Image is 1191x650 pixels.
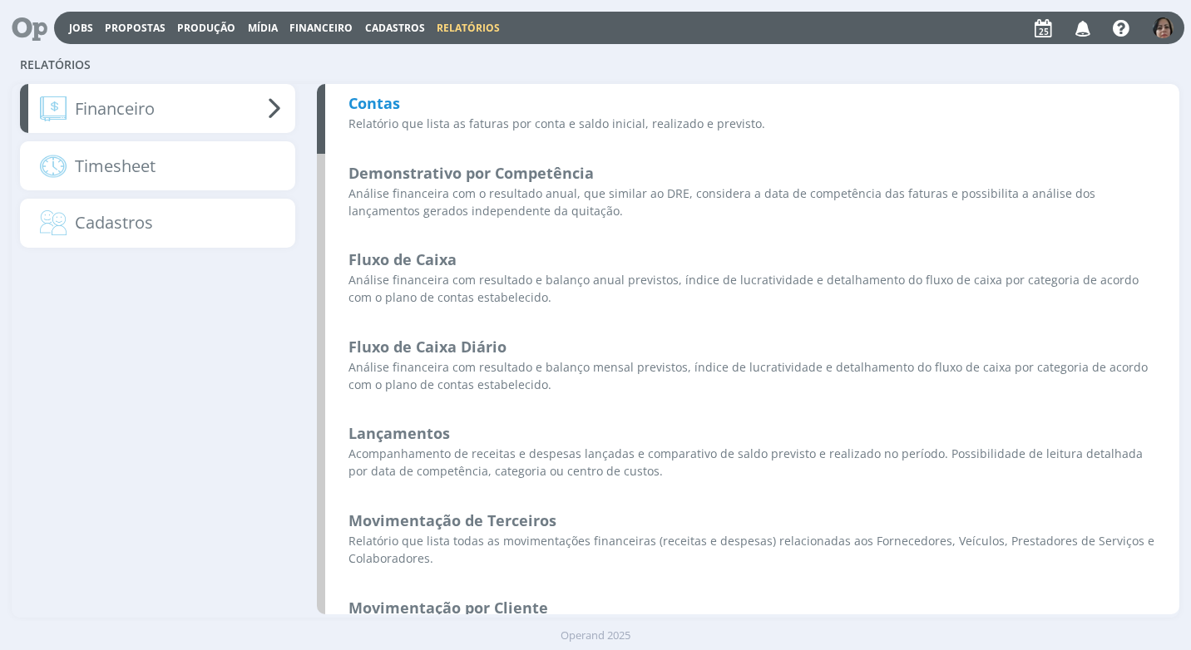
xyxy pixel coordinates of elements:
[348,337,507,357] b: Fluxo de Caixa Diário
[40,96,67,122] img: relat-financial.png
[348,185,1156,219] p: Análise financeira com o resultado anual, que similar ao DRE, considera a data de competência das...
[64,22,98,35] button: Jobs
[317,84,1179,154] a: ContasRelatório que lista as faturas por conta e saldo inicial, realizado e previsto.
[289,21,353,35] span: Financeiro
[348,358,1156,393] p: Análise financeira com resultado e balanço mensal previstos, índice de lucratividade e detalhamen...
[348,115,1156,132] p: Relatório que lista as faturas por conta e saldo inicial, realizado e previsto.
[317,327,1179,415] a: Fluxo de Caixa DiárioAnálise financeira com resultado e balanço mensal previstos, índice de lucra...
[105,21,166,35] a: Propostas
[432,22,505,35] button: Relatórios
[172,22,240,35] button: Produção
[348,249,457,269] b: Fluxo de Caixa
[75,154,156,179] span: Timesheet
[248,21,278,35] a: Mídia
[437,21,500,35] a: Relatórios
[348,598,548,618] b: Movimentação por Cliente
[243,22,283,35] button: Mídia
[348,532,1156,567] p: Relatório que lista todas as movimentações financeiras (receitas e despesas) relacionadas aos For...
[348,510,556,530] b: Movimentação de Terceiros
[348,93,400,113] b: Contas
[348,271,1156,306] p: Análise financeira com resultado e balanço anual previstos, índice de lucratividade e detalhament...
[100,22,170,35] button: Propostas
[40,153,67,180] img: relat-timesheet.png
[1153,17,1174,38] img: 6
[75,96,155,121] span: Financeiro
[1152,13,1174,42] button: 6
[317,154,1179,241] a: Demonstrativo por CompetênciaAnálise financeira com o resultado anual, que similar ao DRE, consid...
[75,210,153,235] span: Cadastros
[317,240,1179,327] a: Fluxo de CaixaAnálise financeira com resultado e balanço anual previstos, índice de lucratividade...
[348,445,1156,480] p: Acompanhamento de receitas e despesas lançadas e comparativo de saldo previsto e realizado no per...
[348,423,450,443] b: Lançamentos
[177,21,235,35] a: Produção
[360,22,430,35] button: Cadastros
[40,210,67,235] img: relat-people.png
[284,22,358,35] button: Financeiro
[317,501,1179,588] a: Movimentação de TerceirosRelatório que lista todas as movimentações financeiras (receitas e despe...
[365,21,425,35] span: Cadastros
[69,21,93,35] a: Jobs
[317,415,1179,502] a: LançamentosAcompanhamento de receitas e despesas lançadas e comparativo de saldo previsto e reali...
[348,163,594,183] b: Demonstrativo por Competência
[20,58,91,72] span: Relatórios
